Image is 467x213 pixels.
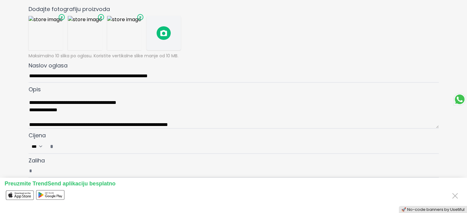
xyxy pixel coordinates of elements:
a: 🚀 No-code banners by Usetiful [401,207,465,212]
img: store image [29,16,63,50]
img: store image [107,16,142,50]
span: Naslov oglasa [29,62,68,69]
input: Zaliha [29,165,439,178]
p: Maksimalno 10 slika po oglasu. Koristite vertikalne slike manje od 10 MB. [29,53,439,59]
span: Dodajte fotografiju proizvoda [29,5,110,13]
span: Cijena [29,131,46,139]
img: store image [68,16,102,50]
input: Cijena [46,140,438,153]
input: Naslov oglasa [29,70,439,83]
button: Close [450,190,460,201]
span: Opis [29,86,41,93]
span: Preuzmite TrendSend aplikaciju besplatno [5,181,115,187]
span: Zaliha [29,157,45,164]
select: Cijena [29,142,46,151]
